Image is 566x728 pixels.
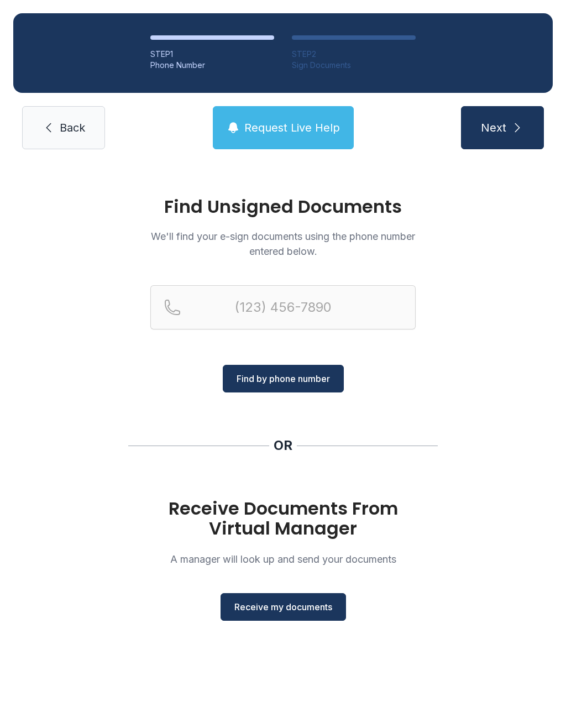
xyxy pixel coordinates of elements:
span: Request Live Help [244,120,340,135]
div: STEP 1 [150,49,274,60]
h1: Receive Documents From Virtual Manager [150,499,416,538]
div: STEP 2 [292,49,416,60]
span: Next [481,120,506,135]
h1: Find Unsigned Documents [150,198,416,216]
div: Sign Documents [292,60,416,71]
div: OR [274,437,292,454]
p: We'll find your e-sign documents using the phone number entered below. [150,229,416,259]
input: Reservation phone number [150,285,416,329]
div: Phone Number [150,60,274,71]
p: A manager will look up and send your documents [150,552,416,567]
span: Back [60,120,85,135]
span: Find by phone number [237,372,330,385]
span: Receive my documents [234,600,332,614]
